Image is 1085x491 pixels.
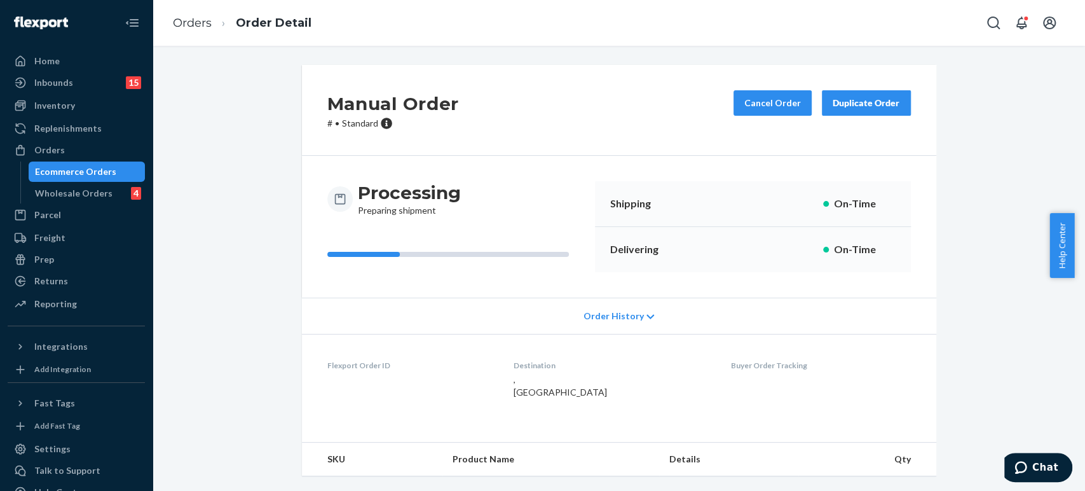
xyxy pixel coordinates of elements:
a: Returns [8,271,145,291]
th: SKU [302,443,443,476]
div: Home [34,55,60,67]
a: Add Integration [8,362,145,377]
div: Orders [34,144,65,156]
p: On-Time [834,197,896,211]
div: Replenishments [34,122,102,135]
div: Preparing shipment [358,181,461,217]
button: Close Navigation [119,10,145,36]
div: Parcel [34,209,61,221]
div: Prep [34,253,54,266]
div: Returns [34,275,68,287]
a: Add Fast Tag [8,418,145,434]
th: Product Name [442,443,659,476]
h2: Manual Order [327,90,459,117]
span: , [GEOGRAPHIC_DATA] [514,374,607,398]
span: Order History [583,310,643,322]
div: Add Fast Tag [34,420,80,431]
dt: Flexport Order ID [327,360,494,371]
button: Integrations [8,336,145,357]
th: Details [659,443,799,476]
ol: breadcrumbs [163,4,322,42]
dt: Destination [514,360,711,371]
p: Shipping [610,197,683,211]
a: Replenishments [8,118,145,139]
button: Open Search Box [981,10,1006,36]
th: Qty [798,443,936,476]
p: Delivering [610,242,683,257]
a: Orders [173,16,212,30]
div: Add Integration [34,364,91,375]
a: Home [8,51,145,71]
button: Help Center [1049,213,1074,278]
p: # [327,117,459,130]
button: Open notifications [1009,10,1034,36]
a: Inbounds15 [8,73,145,93]
div: Wholesale Orders [35,187,113,200]
span: Standard [342,118,378,128]
a: Orders [8,140,145,160]
div: Talk to Support [34,464,100,477]
a: Prep [8,249,145,270]
div: Integrations [34,340,88,353]
button: Fast Tags [8,393,145,413]
a: Ecommerce Orders [29,162,146,182]
button: Talk to Support [8,460,145,481]
div: Ecommerce Orders [35,165,116,178]
span: • [335,118,339,128]
button: Cancel Order [734,90,812,116]
p: On-Time [834,242,896,257]
a: Wholesale Orders4 [29,183,146,204]
div: Fast Tags [34,397,75,410]
div: Duplicate Order [833,97,900,109]
div: Freight [34,232,65,244]
div: Reporting [34,298,77,310]
img: Flexport logo [14,17,68,29]
div: Settings [34,443,71,455]
a: Parcel [8,205,145,225]
dt: Buyer Order Tracking [731,360,911,371]
a: Inventory [8,95,145,116]
a: Order Detail [236,16,311,30]
h3: Processing [358,181,461,204]
div: Inbounds [34,76,73,89]
button: Open account menu [1037,10,1062,36]
a: Reporting [8,294,145,314]
a: Freight [8,228,145,248]
a: Settings [8,439,145,459]
div: Inventory [34,99,75,112]
iframe: Opens a widget where you can chat to one of our agents [1004,453,1072,485]
div: 4 [131,187,141,200]
button: Duplicate Order [822,90,911,116]
div: 15 [126,76,141,89]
